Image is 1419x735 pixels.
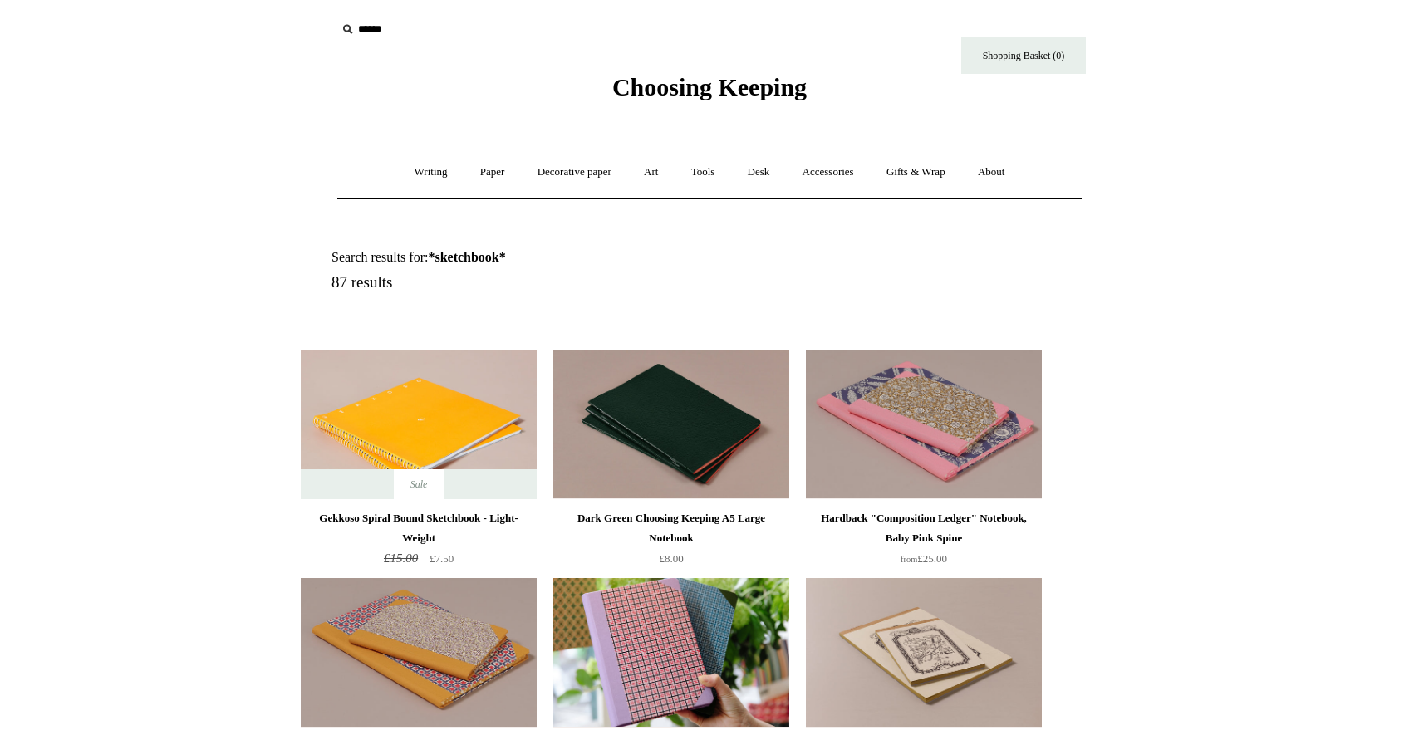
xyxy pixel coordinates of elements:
[612,73,807,100] span: Choosing Keeping
[553,350,789,499] img: Dark Green Choosing Keeping A5 Large Notebook
[810,508,1038,548] div: Hardback "Composition Ledger" Notebook, Baby Pink Spine
[806,350,1042,499] img: Hardback "Composition Ledger" Notebook, Baby Pink Spine
[659,552,683,565] span: £8.00
[301,350,537,499] a: Gekkoso Spiral Bound Sketchbook - Light-Weight Gekkoso Spiral Bound Sketchbook - Light-Weight Sale
[806,508,1042,576] a: Hardback "Composition Ledger" Notebook, Baby Pink Spine from£25.00
[331,273,729,292] h5: 87 results
[553,578,789,728] img: Extra-Thick "Composition Ledger" Chiyogami Notebook, Pink Plaid
[523,150,626,194] a: Decorative paper
[872,150,960,194] a: Gifts & Wrap
[553,578,789,728] a: Extra-Thick "Composition Ledger" Chiyogami Notebook, Pink Plaid Extra-Thick "Composition Ledger" ...
[301,578,537,728] a: Hardback "Composition Ledger" Notebook, Mustard Spine Hardback "Composition Ledger" Notebook, Mus...
[428,250,505,264] strong: *sketchbook*
[901,552,947,565] span: £25.00
[557,508,785,548] div: Dark Green Choosing Keeping A5 Large Notebook
[901,555,917,564] span: from
[788,150,869,194] a: Accessories
[331,249,729,265] h1: Search results for:
[301,578,537,728] img: Hardback "Composition Ledger" Notebook, Mustard Spine
[806,350,1042,499] a: Hardback "Composition Ledger" Notebook, Baby Pink Spine Hardback "Composition Ledger" Notebook, B...
[629,150,673,194] a: Art
[430,552,454,565] span: £7.50
[963,150,1020,194] a: About
[305,508,533,548] div: Gekkoso Spiral Bound Sketchbook - Light-Weight
[676,150,730,194] a: Tools
[301,350,537,499] img: Gekkoso Spiral Bound Sketchbook - Light-Weight
[394,469,444,499] span: Sale
[553,508,789,576] a: Dark Green Choosing Keeping A5 Large Notebook £8.00
[612,86,807,98] a: Choosing Keeping
[465,150,520,194] a: Paper
[384,551,418,565] span: £15.00
[553,350,789,499] a: Dark Green Choosing Keeping A5 Large Notebook Dark Green Choosing Keeping A5 Large Notebook
[733,150,785,194] a: Desk
[806,578,1042,728] a: Italian Straw Paper Sketch Pad Italian Straw Paper Sketch Pad
[961,37,1086,74] a: Shopping Basket (0)
[400,150,463,194] a: Writing
[301,508,537,576] a: Gekkoso Spiral Bound Sketchbook - Light-Weight £15.00 £7.50
[806,578,1042,728] img: Italian Straw Paper Sketch Pad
